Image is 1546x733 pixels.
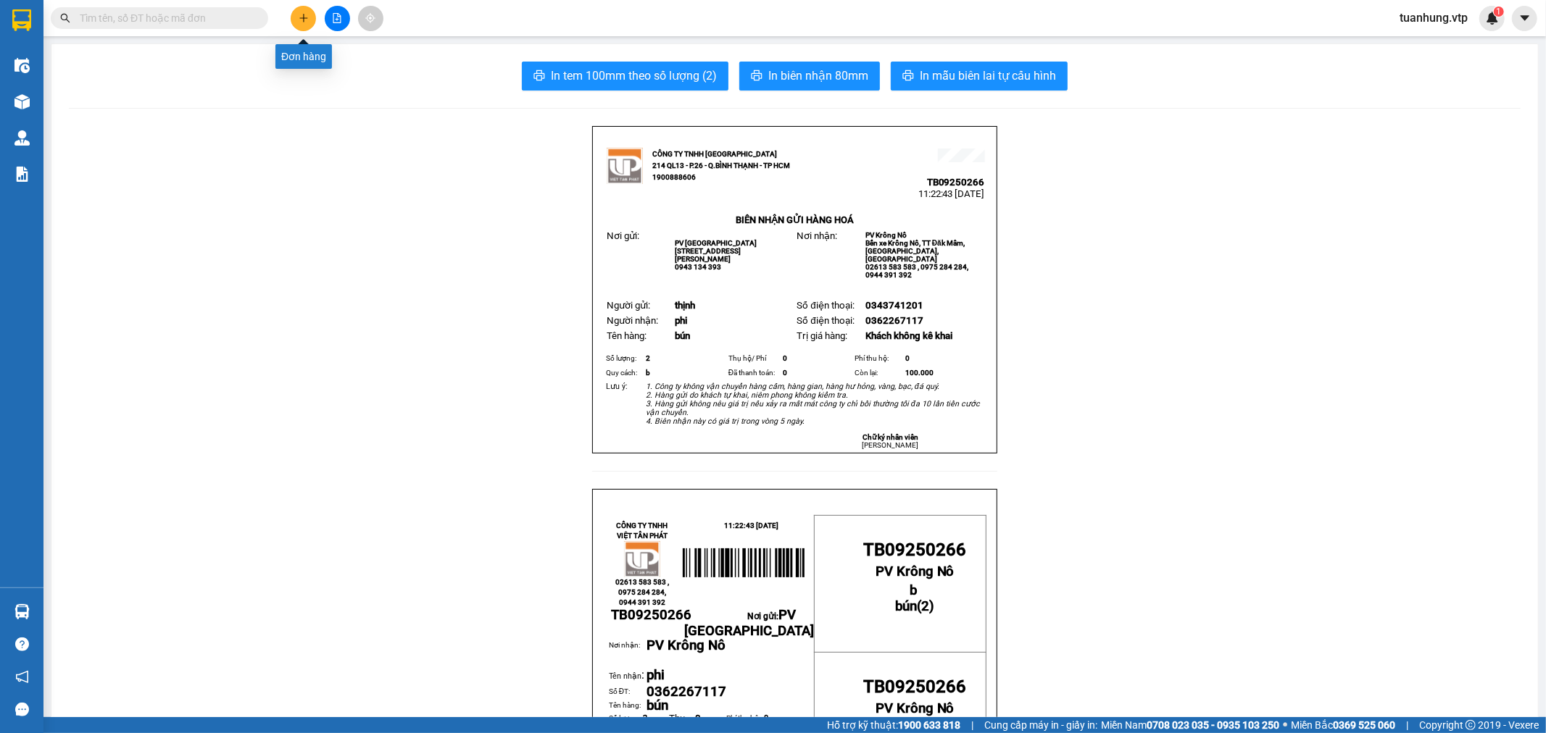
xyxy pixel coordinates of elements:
td: Thụ hộ/ Phí [726,351,781,366]
span: PV Krông Nô [876,564,955,579]
div: Đơn hàng [275,44,332,69]
span: 0 [905,354,910,362]
span: Người nhận: [607,315,658,326]
span: [PERSON_NAME] [862,441,918,449]
span: notification [15,670,29,684]
span: Trị giá hàng: [797,330,847,341]
span: Số điện thoại: [797,315,854,326]
span: Lưu ý: [606,382,628,391]
span: Nơi gửi: [14,101,30,122]
img: icon-new-feature [1486,12,1499,25]
span: b [910,582,917,598]
span: TB09250266 [611,607,691,623]
strong: BIÊN NHẬN GỬI HÀNG HOÁ [50,87,168,98]
span: TB09250266 [863,540,966,560]
span: message [15,703,29,716]
strong: CÔNG TY TNHH [GEOGRAPHIC_DATA] 214 QL13 - P.26 - Q.BÌNH THẠNH - TP HCM 1900888606 [38,23,117,78]
span: printer [533,70,545,83]
td: Nơi nhận: [609,640,647,667]
em: 1. Công ty không vận chuyển hàng cấm, hàng gian, hàng hư hỏng, vàng, bạc, đá quý. 2. Hàng gửi do ... [646,382,980,426]
span: tuanhung.vtp [1388,9,1479,27]
span: PV [GEOGRAPHIC_DATA] [684,607,814,639]
span: Cung cấp máy in - giấy in: [984,717,1097,733]
span: copyright [1466,720,1476,730]
strong: Chữ ký nhân viên [863,433,918,441]
strong: CÔNG TY TNHH VIỆT TÂN PHÁT [616,522,668,540]
span: In biên nhận 80mm [768,67,868,85]
img: warehouse-icon [14,58,30,73]
td: Tên hàng: [609,700,647,713]
span: 0 [783,369,787,377]
span: Khách không kê khai [865,330,952,341]
span: | [1406,717,1408,733]
span: PV Krông Nô [146,101,187,109]
span: Miền Bắc [1291,717,1395,733]
input: Tìm tên, số ĐT hoặc mã đơn [80,10,251,26]
button: printerIn mẫu biên lai tự cấu hình [891,62,1068,91]
span: 2 [921,598,929,614]
span: bún [647,698,668,713]
span: Số điện thoại: [797,300,854,311]
span: PV [GEOGRAPHIC_DATA] [675,239,757,247]
td: Quy cách: [604,366,644,380]
button: file-add [325,6,350,31]
span: PV Krông Nô [647,637,726,653]
td: Còn lại: [852,366,903,380]
img: logo-vxr [12,9,31,31]
td: Phí thu hộ: [852,351,903,366]
span: 1 [1496,7,1501,17]
span: 0 [783,354,787,362]
span: 02613 583 583 , 0975 284 284, 0944 391 392 [865,263,968,279]
span: phi [675,315,687,326]
span: Miền Nam [1101,717,1279,733]
span: In mẫu biên lai tự cấu hình [920,67,1056,85]
span: PV Krông Nô [876,700,955,716]
span: TB09250266 [927,177,985,188]
span: caret-down [1518,12,1532,25]
span: TB09250266 [863,677,966,697]
span: 02613 583 583 , 0975 284 284, 0944 391 392 [615,578,669,606]
span: In tem 100mm theo số lượng (2) [551,67,717,85]
span: printer [902,70,914,83]
span: | [971,717,973,733]
td: Số lượng: [604,351,644,366]
strong: ( ) [895,582,934,614]
span: Người gửi: [607,300,650,311]
span: 0 [695,713,701,724]
span: PV Krông Nô [865,231,907,239]
span: printer [751,70,762,83]
button: aim [358,6,383,31]
img: warehouse-icon [14,604,30,619]
button: printerIn biên nhận 80mm [739,62,880,91]
img: warehouse-icon [14,94,30,109]
img: logo [14,33,33,69]
span: Nơi gửi: [607,230,639,241]
sup: 1 [1494,7,1504,17]
span: aim [365,13,375,23]
span: 0343741201 [865,300,923,311]
span: 2 [646,354,650,362]
strong: BIÊN NHẬN GỬI HÀNG HOÁ [736,214,854,225]
span: ⚪️ [1283,722,1287,728]
span: Tên hàng: [607,330,647,341]
span: question-circle [15,637,29,651]
span: Nơi gửi: [684,611,814,637]
span: TB09250266 [146,54,204,65]
img: warehouse-icon [14,130,30,146]
td: Đã thanh toán: [726,366,781,380]
img: solution-icon [14,167,30,182]
span: 11:22:43 [DATE] [918,188,985,199]
span: Nơi nhận: [797,230,837,241]
span: phi [647,667,665,683]
span: Nơi nhận: [111,101,134,122]
strong: 0708 023 035 - 0935 103 250 [1147,719,1279,731]
strong: 0369 525 060 [1333,719,1395,731]
span: 0 [764,713,768,723]
span: 0362267117 [865,315,923,326]
span: 11:22:43 [DATE] [724,522,778,529]
span: b [646,369,650,377]
span: search [60,13,70,23]
span: Tên nhận [609,671,641,681]
span: bún [895,598,917,614]
button: plus [291,6,316,31]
